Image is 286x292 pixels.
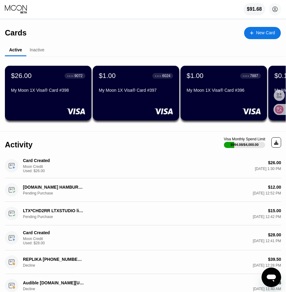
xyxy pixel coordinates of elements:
[247,6,262,12] div: $91.68
[30,47,44,52] div: Inactive
[23,191,54,195] div: Pending Purchase
[243,75,249,77] div: ● ● ● ●
[5,178,281,202] div: [DOMAIN_NAME] HAMBURG BAHREDEPending Purchase$12.00[DATE] 12:52 PM
[187,88,261,93] div: My Moon 1X Visa® Card #396
[23,215,54,219] div: Pending Purchase
[253,215,281,219] div: [DATE] 12:42 PM
[187,72,203,80] div: $1.00
[5,28,27,37] div: Cards
[9,47,22,52] div: Active
[23,257,84,262] div: REPLIKA [PHONE_NUMBER] US
[253,239,281,243] div: [DATE] 12:41 PM
[256,30,275,35] div: New Card
[5,66,91,120] div: $26.00● ● ● ●9072My Moon 1X Visa® Card #398
[5,202,281,225] div: LTX*CHD2RR LTXSTUDIO lightricks.coUSPending Purchase$15.00[DATE] 12:42 PM
[253,191,281,195] div: [DATE] 12:52 PM
[11,88,85,93] div: My Moon 1X Visa® Card #398
[67,75,73,77] div: ● ● ● ●
[23,237,54,245] div: Moon Credit Used: $28.00
[23,230,84,235] div: Card Created
[250,74,258,78] div: 7887
[23,287,54,291] div: Decline
[253,287,281,291] div: [DATE] 11:40 AM
[268,185,281,190] div: $12.00
[5,250,281,274] div: REPLIKA [PHONE_NUMBER] USDecline$39.50[DATE] 12:28 PM
[253,263,281,268] div: [DATE] 12:28 PM
[268,160,281,165] div: $26.00
[5,140,32,149] div: Activity
[155,75,161,77] div: ● ● ● ●
[23,263,54,268] div: Decline
[224,137,265,148] div: Visa Monthly Spend Limit$994.08/$4,000.00
[23,208,84,213] div: LTX*CHD2RR LTXSTUDIO lightricks.coUS
[99,72,116,80] div: $1.00
[23,158,84,163] div: Card Created
[74,74,83,78] div: 9072
[23,164,54,173] div: Moon Credit Used: $26.00
[180,66,267,120] div: $1.00● ● ● ●7887My Moon 1X Visa® Card #396
[5,225,281,250] div: Card CreatedMoon Credit Used: $28.00$28.00[DATE] 12:41 PM
[244,27,281,39] div: New Card
[162,74,170,78] div: 6024
[268,232,281,237] div: $28.00
[11,72,32,80] div: $26.00
[243,3,265,15] div: $91.68
[231,143,259,146] div: $994.08 / $4,000.00
[23,280,84,285] div: Audible [DOMAIN_NAME][URL]
[255,167,281,171] div: [DATE] 1:30 PM
[224,137,265,141] div: Visa Monthly Spend Limit
[268,257,281,262] div: $39.50
[23,185,84,190] div: [DOMAIN_NAME] HAMBURG BAHREDE
[5,153,281,178] div: Card CreatedMoon Credit Used: $26.00$26.00[DATE] 1:30 PM
[262,268,281,287] iframe: 启动消息传送窗口的按钮
[93,66,179,120] div: $1.00● ● ● ●6024My Moon 1X Visa® Card #397
[99,88,173,93] div: My Moon 1X Visa® Card #397
[268,208,281,213] div: $15.00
